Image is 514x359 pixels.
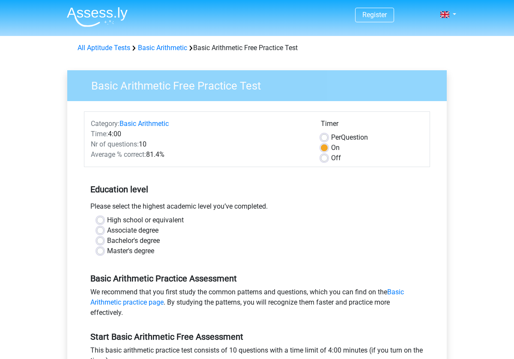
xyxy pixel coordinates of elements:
[84,129,314,139] div: 4:00
[90,273,424,284] h5: Basic Arithmetic Practice Assessment
[331,133,341,141] span: Per
[84,139,314,150] div: 10
[120,120,169,128] a: Basic Arithmetic
[107,215,184,225] label: High school or equivalent
[321,119,423,132] div: Timer
[331,132,368,143] label: Question
[107,225,158,236] label: Associate degree
[90,332,424,342] h5: Start Basic Arithmetic Free Assessment
[84,201,430,215] div: Please select the highest academic level you’ve completed.
[91,120,120,128] span: Category:
[84,150,314,160] div: 81.4%
[91,140,139,148] span: Nr of questions:
[91,130,108,138] span: Time:
[81,76,440,93] h3: Basic Arithmetic Free Practice Test
[362,11,387,19] a: Register
[90,181,424,198] h5: Education level
[74,43,440,53] div: Basic Arithmetic Free Practice Test
[107,236,160,246] label: Bachelor's degree
[91,150,146,159] span: Average % correct:
[107,246,154,256] label: Master's degree
[331,153,341,163] label: Off
[138,44,187,52] a: Basic Arithmetic
[84,287,430,321] div: We recommend that you first study the common patterns and questions, which you can find on the . ...
[78,44,130,52] a: All Aptitude Tests
[67,7,128,27] img: Assessly
[331,143,340,153] label: On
